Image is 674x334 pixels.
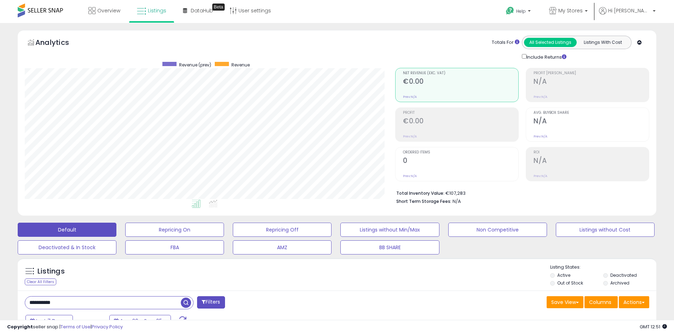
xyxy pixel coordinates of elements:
[516,8,526,14] span: Help
[506,6,514,15] i: Get Help
[396,188,644,197] li: €107,283
[557,280,583,286] label: Out of Stock
[403,117,518,127] h2: €0.00
[534,151,649,154] span: ROI
[18,240,116,254] button: Deactivated & In Stock
[403,111,518,115] span: Profit
[231,62,250,68] span: Revenue
[340,240,439,254] button: BB SHARE
[547,296,583,308] button: Save View
[109,315,171,327] button: Aug-30 - Sep-05
[403,174,417,178] small: Prev: N/A
[197,296,225,309] button: Filters
[403,134,417,139] small: Prev: N/A
[97,7,120,14] span: Overview
[61,323,91,330] a: Terms of Use
[148,7,166,14] span: Listings
[619,296,649,308] button: Actions
[74,318,106,325] span: Compared to:
[453,198,461,205] span: N/A
[550,264,656,271] p: Listing States:
[233,240,332,254] button: AMZ
[36,317,64,324] span: Last 7 Days
[610,280,629,286] label: Archived
[610,272,637,278] label: Deactivated
[534,157,649,166] h2: N/A
[492,39,519,46] div: Totals For
[7,323,33,330] strong: Copyright
[500,1,538,23] a: Help
[640,323,667,330] span: 2025-09-13 12:51 GMT
[25,315,73,327] button: Last 7 Days
[556,223,655,237] button: Listings without Cost
[38,266,65,276] h5: Listings
[233,223,332,237] button: Repricing Off
[524,38,577,47] button: All Selected Listings
[125,240,224,254] button: FBA
[534,95,547,99] small: Prev: N/A
[576,38,629,47] button: Listings With Cost
[534,134,547,139] small: Prev: N/A
[608,7,651,14] span: Hi [PERSON_NAME]
[534,111,649,115] span: Avg. Buybox Share
[534,117,649,127] h2: N/A
[599,7,656,23] a: Hi [PERSON_NAME]
[448,223,547,237] button: Non Competitive
[403,95,417,99] small: Prev: N/A
[212,4,225,11] div: Tooltip anchor
[340,223,439,237] button: Listings without Min/Max
[18,223,116,237] button: Default
[534,71,649,75] span: Profit [PERSON_NAME]
[403,157,518,166] h2: 0
[557,272,570,278] label: Active
[558,7,583,14] span: My Stores
[396,190,444,196] b: Total Inventory Value:
[7,324,123,330] div: seller snap | |
[584,296,618,308] button: Columns
[403,77,518,87] h2: €0.00
[534,77,649,87] h2: N/A
[589,299,611,306] span: Columns
[403,71,518,75] span: Net Revenue (Exc. VAT)
[25,279,56,285] div: Clear All Filters
[403,151,518,154] span: Ordered Items
[534,174,547,178] small: Prev: N/A
[517,53,575,61] div: Include Returns
[179,62,211,68] span: Revenue (prev)
[125,223,224,237] button: Repricing On
[396,198,451,204] b: Short Term Storage Fees:
[35,37,83,49] h5: Analytics
[92,323,123,330] a: Privacy Policy
[191,7,213,14] span: DataHub
[120,317,162,324] span: Aug-30 - Sep-05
